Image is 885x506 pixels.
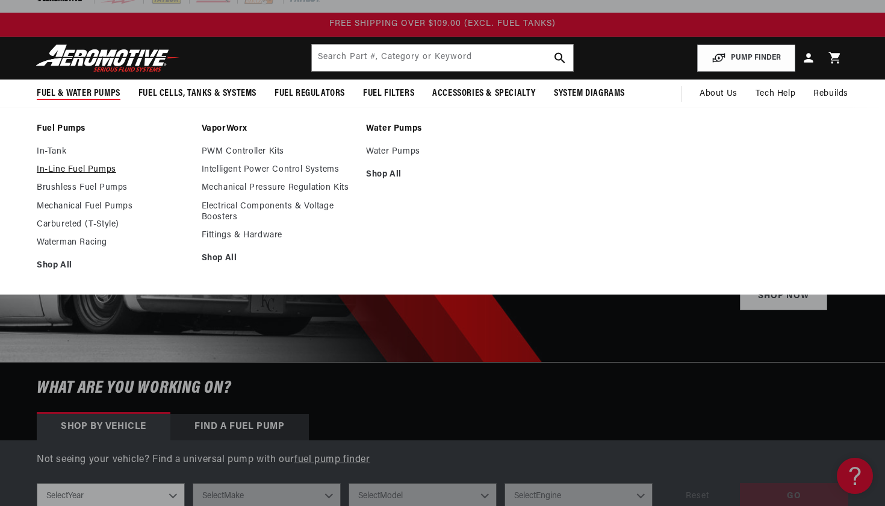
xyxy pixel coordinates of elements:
[138,87,256,100] span: Fuel Cells, Tanks & Systems
[202,164,355,175] a: Intelligent Power Control Systems
[170,414,309,440] div: Find a Fuel Pump
[363,87,414,100] span: Fuel Filters
[37,183,190,193] a: Brushless Fuel Pumps
[37,146,190,157] a: In-Tank
[202,146,355,157] a: PWM Controller Kits
[37,87,120,100] span: Fuel & Water Pumps
[37,201,190,212] a: Mechanical Fuel Pumps
[813,87,848,101] span: Rebuilds
[202,201,355,223] a: Electrical Components & Voltage Boosters
[37,219,190,230] a: Carbureted (T-Style)
[747,80,804,108] summary: Tech Help
[804,80,857,108] summary: Rebuilds
[265,80,354,108] summary: Fuel Regulators
[697,45,795,72] button: PUMP FINDER
[366,146,519,157] a: Water Pumps
[37,123,190,134] a: Fuel Pumps
[202,230,355,241] a: Fittings & Hardware
[354,80,423,108] summary: Fuel Filters
[7,363,878,414] h6: What are you working on?
[740,284,827,311] a: Shop Now
[547,45,573,71] button: search button
[545,80,634,108] summary: System Diagrams
[28,80,129,108] summary: Fuel & Water Pumps
[202,183,355,193] a: Mechanical Pressure Regulation Kits
[37,260,190,271] a: Shop All
[312,45,573,71] input: Search by Part Number, Category or Keyword
[33,44,183,72] img: Aeromotive
[294,455,370,464] a: fuel pump finder
[756,87,795,101] span: Tech Help
[202,253,355,264] a: Shop All
[129,80,265,108] summary: Fuel Cells, Tanks & Systems
[202,123,355,134] a: VaporWorx
[700,89,737,98] span: About Us
[37,164,190,175] a: In-Line Fuel Pumps
[37,414,170,440] div: Shop by vehicle
[275,87,345,100] span: Fuel Regulators
[366,169,519,180] a: Shop All
[37,452,848,468] p: Not seeing your vehicle? Find a universal pump with our
[329,19,556,28] span: FREE SHIPPING OVER $109.00 (EXCL. FUEL TANKS)
[432,87,536,100] span: Accessories & Specialty
[366,123,519,134] a: Water Pumps
[554,87,625,100] span: System Diagrams
[691,80,747,108] a: About Us
[423,80,545,108] summary: Accessories & Specialty
[37,237,190,248] a: Waterman Racing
